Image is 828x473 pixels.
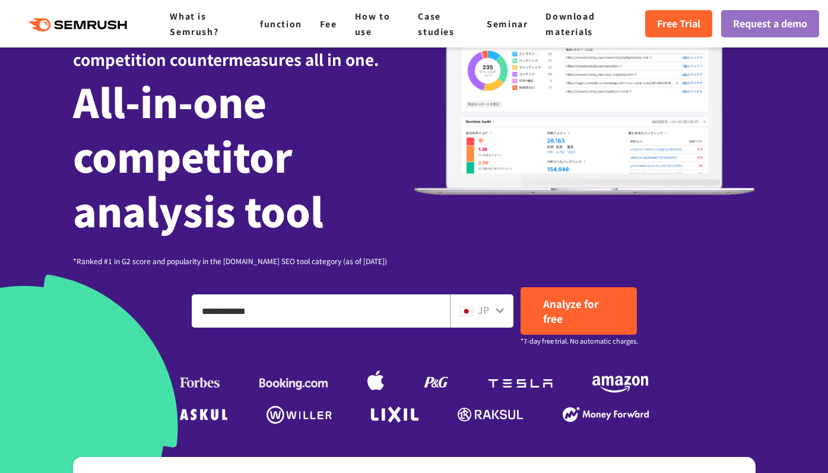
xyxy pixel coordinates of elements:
[487,18,528,30] a: Seminar
[73,72,267,129] font: All-in-one
[320,18,337,30] a: Fee
[73,127,323,239] font: competitor analysis tool
[521,336,638,345] font: *7-day free trial. No automatic charges.
[355,10,391,37] a: How to use
[478,303,489,317] font: JP
[192,295,449,327] input: Enter a domain, keyword or URL
[657,16,700,30] font: Free Trial
[543,296,598,326] font: Analyze for free
[521,287,637,335] a: Analyze for free
[73,256,387,266] font: *Ranked #1 in G2 score and popularity in the [DOMAIN_NAME] SEO tool category (as of [DATE])
[170,10,218,37] a: What is Semrush?
[260,18,302,30] a: function
[721,10,819,37] a: Request a demo
[733,16,807,30] font: Request a demo
[418,10,454,37] a: Case studies
[545,10,595,37] a: Download materials
[645,10,712,37] a: Free Trial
